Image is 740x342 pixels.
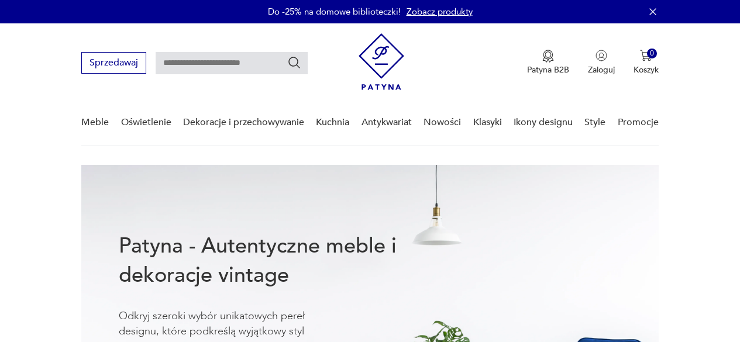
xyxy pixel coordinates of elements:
[183,100,304,145] a: Dekoracje i przechowywanie
[584,100,605,145] a: Style
[119,232,430,290] h1: Patyna - Autentyczne meble i dekoracje vintage
[634,50,659,75] button: 0Koszyk
[514,100,573,145] a: Ikony designu
[407,6,473,18] a: Zobacz produkty
[121,100,171,145] a: Oświetlenie
[527,50,569,75] a: Ikona medaluPatyna B2B
[316,100,349,145] a: Kuchnia
[268,6,401,18] p: Do -25% na domowe biblioteczki!
[81,100,109,145] a: Meble
[647,49,657,58] div: 0
[287,56,301,70] button: Szukaj
[588,50,615,75] button: Zaloguj
[527,64,569,75] p: Patyna B2B
[473,100,502,145] a: Klasyki
[359,33,404,90] img: Patyna - sklep z meblami i dekoracjami vintage
[588,64,615,75] p: Zaloguj
[81,60,146,68] a: Sprzedawaj
[424,100,461,145] a: Nowości
[634,64,659,75] p: Koszyk
[542,50,554,63] img: Ikona medalu
[527,50,569,75] button: Patyna B2B
[618,100,659,145] a: Promocje
[640,50,652,61] img: Ikona koszyka
[596,50,607,61] img: Ikonka użytkownika
[362,100,412,145] a: Antykwariat
[81,52,146,74] button: Sprzedawaj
